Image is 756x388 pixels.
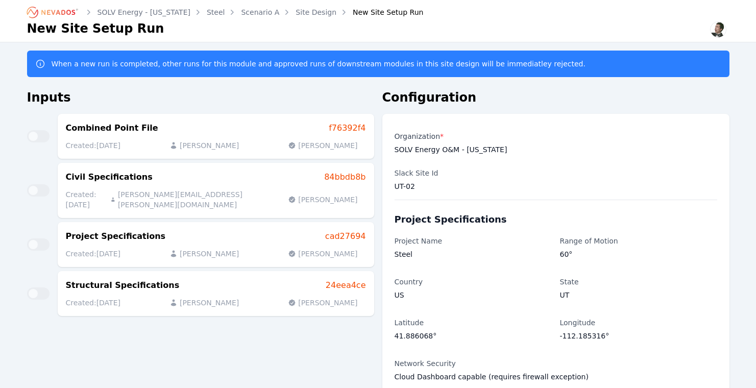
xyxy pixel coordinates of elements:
label: Project Name [395,235,552,247]
p: SOLV Energy O&M - [US_STATE] [395,144,717,155]
p: When a new run is completed, other runs for this module and approved runs of downstream modules i... [52,59,586,69]
a: Scenario A [241,7,279,17]
label: Latitude [395,317,552,329]
label: State [560,276,717,288]
p: Created: [DATE] [66,189,103,210]
h2: Inputs [27,89,374,106]
h1: New Site Setup Run [27,20,164,37]
p: 60° [560,249,717,259]
a: Site Design [296,7,336,17]
div: New Site Setup Run [338,7,423,17]
p: Created: [DATE] [66,298,120,308]
label: Range of Motion [560,235,717,247]
p: 41.886068° [395,331,552,341]
p: UT-02 [395,181,717,191]
a: SOLV Energy - [US_STATE] [97,7,190,17]
p: Steel [395,249,552,259]
a: Steel [207,7,225,17]
p: [PERSON_NAME] [288,140,357,151]
p: [PERSON_NAME] [169,249,239,259]
p: [PERSON_NAME][EMAIL_ADDRESS][PERSON_NAME][DOMAIN_NAME] [110,189,280,210]
p: Created: [DATE] [66,249,120,259]
p: [PERSON_NAME] [288,249,357,259]
h3: Combined Point File [66,122,158,134]
a: cad27694 [325,230,366,243]
h3: Structural Specifications [66,279,180,292]
p: Created: [DATE] [66,140,120,151]
h3: Civil Specifications [66,171,153,183]
p: [PERSON_NAME] [288,298,357,308]
label: Organization [395,130,717,142]
h3: Project Specifications [395,212,717,227]
label: Network Security [395,357,717,370]
img: Alex Kushner [710,21,726,38]
p: [PERSON_NAME] [169,140,239,151]
a: 84bbdb8b [324,171,365,183]
p: [PERSON_NAME] [169,298,239,308]
a: f76392f4 [329,122,365,134]
span: Configuration [382,90,477,105]
a: 24eea4ce [326,279,366,292]
label: Slack Site Id [395,167,717,179]
h3: Project Specifications [66,230,166,243]
p: US [395,290,552,300]
p: UT [560,290,717,300]
p: Cloud Dashboard capable (requires firewall exception) [395,372,717,382]
p: [PERSON_NAME] [288,189,357,210]
label: Country [395,276,552,288]
nav: Breadcrumb [27,4,424,20]
p: -112.185316° [560,331,717,341]
label: Longitude [560,317,717,329]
